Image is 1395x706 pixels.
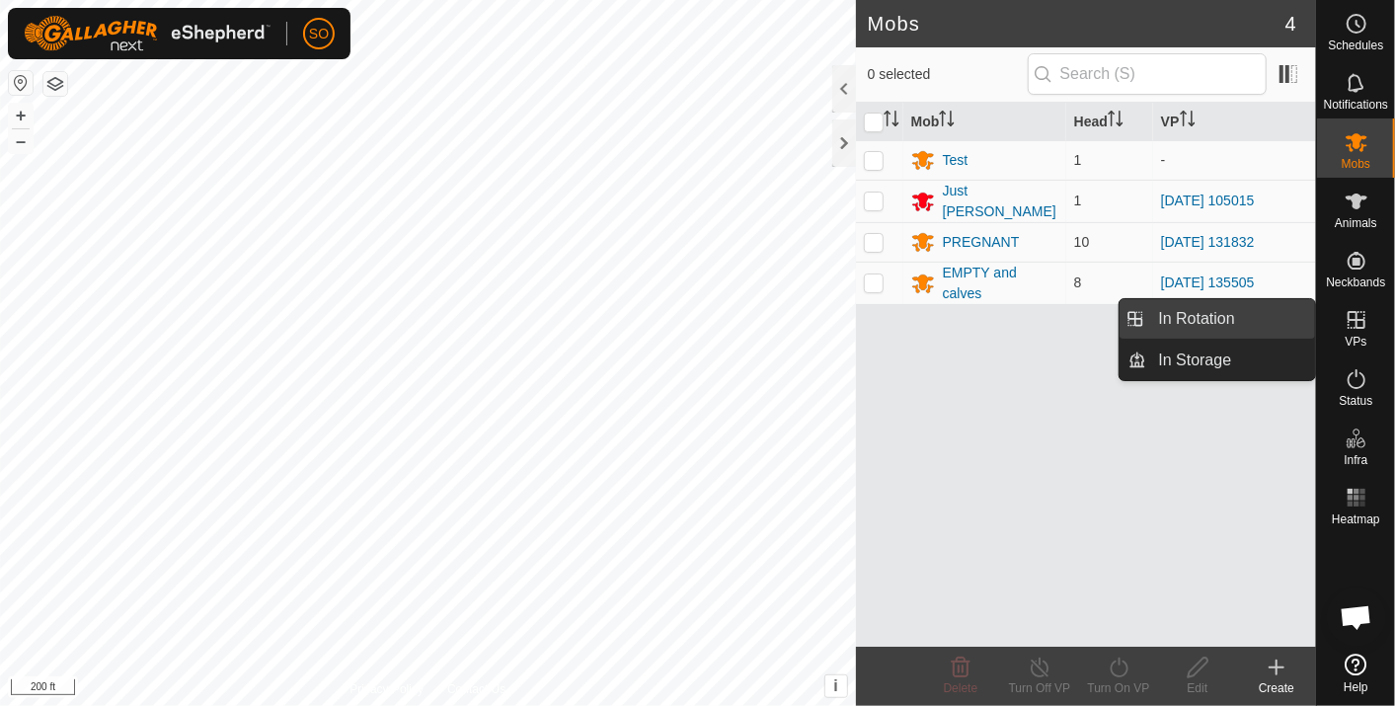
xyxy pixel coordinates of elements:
td: - [1153,140,1316,180]
span: Delete [944,681,978,695]
a: Contact Us [447,680,505,698]
a: [DATE] 131832 [1161,234,1255,250]
span: 1 [1074,152,1082,168]
span: 10 [1074,234,1090,250]
th: Mob [903,103,1066,141]
p-sorticon: Activate to sort [939,114,955,129]
span: Animals [1335,217,1377,229]
span: In Storage [1159,349,1232,372]
span: 0 selected [868,64,1028,85]
div: Turn Off VP [1000,679,1079,697]
button: Reset Map [9,71,33,95]
span: Neckbands [1326,276,1385,288]
span: Infra [1344,454,1367,466]
span: Status [1339,395,1372,407]
span: 1 [1074,193,1082,208]
button: – [9,129,33,153]
span: Mobs [1342,158,1370,170]
span: Schedules [1328,39,1383,51]
div: Turn On VP [1079,679,1158,697]
a: Help [1317,646,1395,701]
p-sorticon: Activate to sort [1180,114,1196,129]
span: SO [309,24,329,44]
input: Search (S) [1028,53,1267,95]
button: i [825,675,847,697]
div: EMPTY and calves [943,263,1058,304]
img: Gallagher Logo [24,16,271,51]
a: [DATE] 105015 [1161,193,1255,208]
span: Heatmap [1332,513,1380,525]
div: Create [1237,679,1316,697]
a: In Rotation [1147,299,1316,339]
span: 4 [1285,9,1296,39]
span: Notifications [1324,99,1388,111]
div: Just [PERSON_NAME] [943,181,1058,222]
span: i [833,677,837,694]
div: Test [943,150,969,171]
a: [DATE] 135505 [1161,275,1255,290]
div: PREGNANT [943,232,1020,253]
li: In Rotation [1120,299,1315,339]
span: VPs [1345,336,1366,348]
a: In Storage [1147,341,1316,380]
th: Head [1066,103,1153,141]
p-sorticon: Activate to sort [1108,114,1124,129]
div: Open chat [1327,588,1386,647]
span: In Rotation [1159,307,1235,331]
button: Map Layers [43,72,67,96]
th: VP [1153,103,1316,141]
p-sorticon: Activate to sort [884,114,899,129]
h2: Mobs [868,12,1285,36]
li: In Storage [1120,341,1315,380]
a: Privacy Policy [349,680,424,698]
div: Edit [1158,679,1237,697]
span: Help [1344,681,1368,693]
span: 8 [1074,275,1082,290]
button: + [9,104,33,127]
